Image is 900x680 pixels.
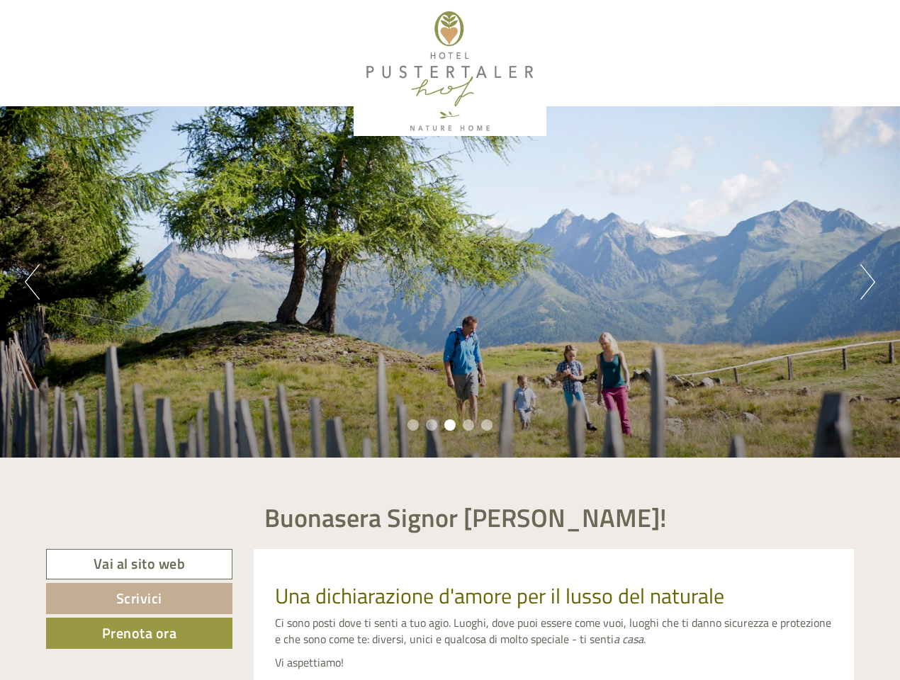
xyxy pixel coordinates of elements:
[264,504,667,532] h1: Buonasera Signor [PERSON_NAME]!
[21,41,204,52] div: [GEOGRAPHIC_DATA]
[622,630,643,647] em: casa
[46,549,232,579] a: Vai al sito web
[275,579,724,612] span: Una dichiarazione d'amore per il lusso del naturale
[25,264,40,300] button: Previous
[614,630,619,647] em: a
[11,38,211,81] div: Buon giorno, come possiamo aiutarla?
[860,264,875,300] button: Next
[254,11,304,35] div: [DATE]
[275,654,833,671] p: Vi aspettiamo!
[484,367,559,398] button: Invia
[46,618,232,649] a: Prenota ora
[21,69,204,79] small: 14:53
[46,583,232,614] a: Scrivici
[275,615,833,647] p: Ci sono posti dove ti senti a tuo agio. Luoghi, dove puoi essere come vuoi, luoghi che ti danno s...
